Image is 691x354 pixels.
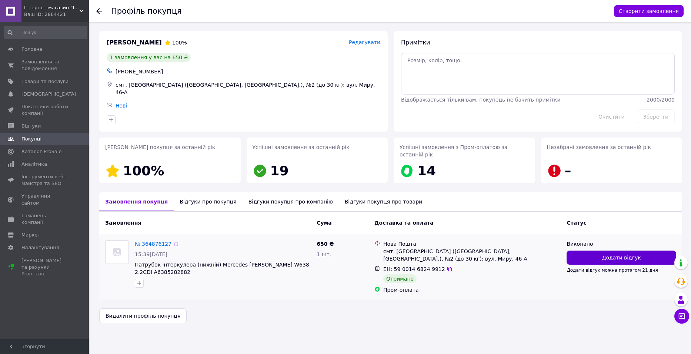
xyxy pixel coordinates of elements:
[21,193,69,206] span: Управління сайтом
[4,26,87,39] input: Пошук
[317,251,331,257] span: 1 шт.
[114,66,382,77] div: [PHONE_NUMBER]
[21,173,69,187] span: Інструменти веб-майстра та SEO
[253,144,350,150] span: Успішні замовлення за останній рік
[135,241,171,247] a: № 364876127
[417,163,436,178] span: 14
[135,251,167,257] span: 15:39[DATE]
[401,39,430,46] span: Примітки
[21,78,69,85] span: Товари та послуги
[270,163,289,178] span: 19
[383,266,445,272] span: ЕН: 59 0014 6824 9912
[21,257,69,278] span: [PERSON_NAME] та рахунки
[400,144,507,158] span: Успішні замовлення з Пром-оплатою за останній рік
[243,192,339,211] div: Відгуки покупця про компанію
[567,268,658,273] span: Додати відгук можна протягом 21 дня
[317,220,331,226] span: Cума
[105,240,129,264] a: Фото товару
[339,192,428,211] div: Відгуки покупця про товари
[114,80,382,97] div: смт. [GEOGRAPHIC_DATA] ([GEOGRAPHIC_DATA], [GEOGRAPHIC_DATA].), №2 (до 30 кг): вул. Миру, 46-А
[317,241,334,247] span: 650 ₴
[565,163,571,178] span: –
[21,232,40,238] span: Маркет
[96,7,102,15] div: Повернутися назад
[614,5,684,17] button: Створити замовлення
[24,11,89,18] div: Ваш ID: 2864421
[105,220,141,226] span: Замовлення
[674,309,689,324] button: Чат з покупцем
[21,271,69,277] div: Prom топ
[547,144,651,150] span: Незабрані замовлення за останній рік
[99,192,174,211] div: Замовлення покупця
[647,97,675,103] span: 2000 / 2000
[602,254,641,261] span: Додати відгук
[383,248,561,262] div: смт. [GEOGRAPHIC_DATA] ([GEOGRAPHIC_DATA], [GEOGRAPHIC_DATA].), №2 (до 30 кг): вул. Миру, 46-А
[24,4,80,11] span: Інтернет-магазин "Імперія запчастин"
[21,59,69,72] span: Замовлення та повідомлення
[383,274,417,283] div: Отримано
[99,308,187,323] button: Видалити профіль покупця
[21,136,41,142] span: Покупці
[383,286,561,294] div: Пром-оплата
[349,39,380,45] span: Редагувати
[174,192,242,211] div: Відгуки про покупця
[21,123,41,129] span: Відгуки
[107,53,191,62] div: 1 замовлення у вас на 650 ₴
[383,240,561,248] div: Нова Пошта
[107,39,162,47] span: [PERSON_NAME]
[172,40,187,46] span: 100%
[21,103,69,117] span: Показники роботи компанії
[21,148,61,155] span: Каталог ProSale
[567,220,586,226] span: Статус
[21,161,47,168] span: Аналітика
[401,97,561,103] span: Відображається тільки вам, покупець не бачить примітки
[135,262,309,275] a: Патрубок інтеркулера (нижній) Mercedes [PERSON_NAME] W638 2.2CDI A6385282882
[374,220,434,226] span: Доставка та оплата
[21,244,59,251] span: Налаштування
[21,46,42,53] span: Головна
[21,91,76,97] span: [DEMOGRAPHIC_DATA]
[111,7,182,16] h1: Профіль покупця
[21,212,69,226] span: Гаманець компанії
[116,103,127,109] a: Нові
[567,251,676,265] button: Додати відгук
[567,240,676,248] div: Виконано
[123,163,164,178] span: 100%
[105,144,215,150] span: [PERSON_NAME] покупця за останній рік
